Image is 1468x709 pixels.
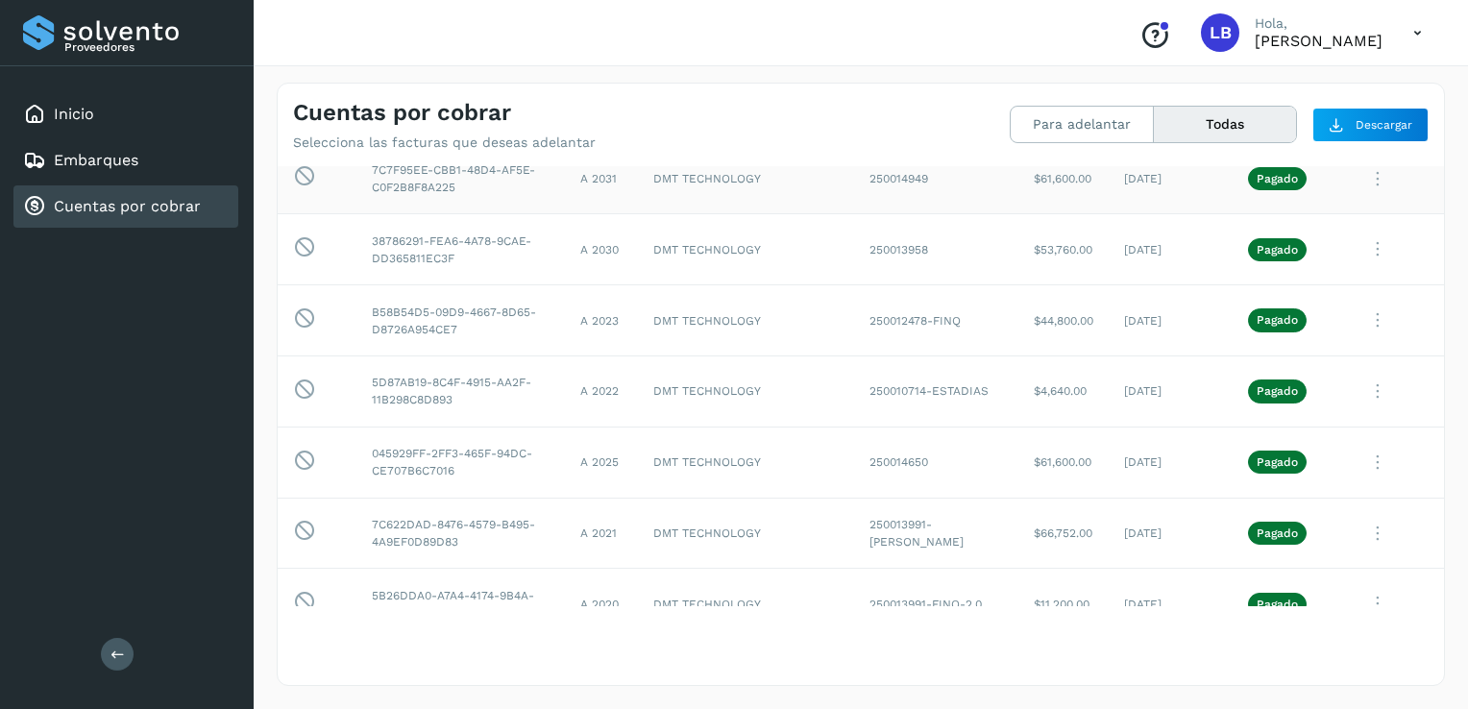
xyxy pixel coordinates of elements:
p: Pagado [1257,172,1298,185]
td: 250014650 [854,427,1018,498]
td: A 2022 [565,355,638,427]
td: $66,752.00 [1018,498,1109,569]
p: Selecciona las facturas que deseas adelantar [293,134,596,151]
button: Todas [1154,107,1296,142]
td: [DATE] [1109,569,1233,640]
td: A 2021 [565,498,638,569]
p: Pagado [1257,313,1298,327]
td: DMT TECHNOLOGY [638,569,854,640]
td: $44,800.00 [1018,285,1109,356]
td: 250013958 [854,214,1018,285]
p: Pagado [1257,384,1298,398]
td: [DATE] [1109,214,1233,285]
td: A 2020 [565,569,638,640]
td: 7C622DAD-8476-4579-B495-4A9EF0D89D83 [356,498,565,569]
button: Para adelantar [1011,107,1154,142]
div: Inicio [13,93,238,135]
td: 5B26DDA0-A7A4-4174-9B4A-D83C3D5021AD [356,569,565,640]
a: Inicio [54,105,94,123]
span: Descargar [1356,116,1412,134]
td: A 2030 [565,214,638,285]
td: [DATE] [1109,498,1233,569]
td: 250010714-ESTADIAS [854,355,1018,427]
td: DMT TECHNOLOGY [638,498,854,569]
td: $61,600.00 [1018,143,1109,214]
div: Embarques [13,139,238,182]
a: Embarques [54,151,138,169]
td: 250014949 [854,143,1018,214]
p: Leticia Bolaños Serrano [1255,32,1382,50]
td: DMT TECHNOLOGY [638,143,854,214]
p: Pagado [1257,526,1298,540]
a: Cuentas por cobrar [54,197,201,215]
button: Descargar [1312,108,1429,142]
td: DMT TECHNOLOGY [638,285,854,356]
h4: Cuentas por cobrar [293,99,511,127]
td: [DATE] [1109,355,1233,427]
td: 045929FF-2FF3-465F-94DC-CE707B6C7016 [356,427,565,498]
td: A 2023 [565,285,638,356]
td: $4,640.00 [1018,355,1109,427]
td: 250013991-[PERSON_NAME] [854,498,1018,569]
p: Proveedores [64,40,231,54]
td: DMT TECHNOLOGY [638,355,854,427]
td: 250012478-FINQ [854,285,1018,356]
td: [DATE] [1109,427,1233,498]
td: $53,760.00 [1018,214,1109,285]
p: Pagado [1257,598,1298,611]
p: Pagado [1257,243,1298,257]
td: B58B54D5-09D9-4667-8D65-D8726A954CE7 [356,285,565,356]
td: DMT TECHNOLOGY [638,427,854,498]
div: Cuentas por cobrar [13,185,238,228]
td: A 2025 [565,427,638,498]
td: [DATE] [1109,143,1233,214]
td: $11,200.00 [1018,569,1109,640]
td: 250013991-FINQ-2.0 [854,569,1018,640]
p: Hola, [1255,15,1382,32]
td: $61,600.00 [1018,427,1109,498]
td: 38786291-FEA6-4A78-9CAE-DD365811EC3F [356,214,565,285]
td: A 2031 [565,143,638,214]
td: DMT TECHNOLOGY [638,214,854,285]
td: 5D87AB19-8C4F-4915-AA2F-11B298C8D893 [356,355,565,427]
p: Pagado [1257,455,1298,469]
td: 7C7F95EE-CBB1-48D4-AF5E-C0F2B8F8A225 [356,143,565,214]
td: [DATE] [1109,285,1233,356]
